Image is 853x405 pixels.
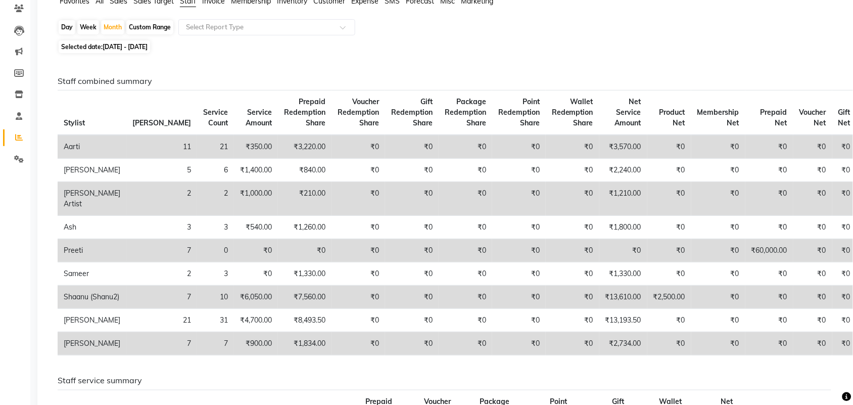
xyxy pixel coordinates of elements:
td: ₹0 [331,182,385,216]
td: ₹0 [793,332,832,355]
td: ₹0 [546,159,599,182]
td: ₹1,800.00 [599,216,647,239]
td: ₹0 [691,216,745,239]
td: ₹0 [647,159,691,182]
td: ₹840.00 [278,159,331,182]
td: ₹0 [691,159,745,182]
td: [PERSON_NAME] [58,159,126,182]
td: ₹0 [691,286,745,309]
td: ₹0 [691,135,745,159]
td: ₹3,570.00 [599,135,647,159]
td: Sameer [58,262,126,286]
td: ₹0 [647,262,691,286]
td: ₹0 [599,239,647,262]
td: Preeti [58,239,126,262]
td: ₹0 [546,332,599,355]
span: [DATE] - [DATE] [103,43,148,51]
td: ₹0 [492,332,546,355]
td: ₹0 [546,216,599,239]
span: [PERSON_NAME] [132,118,191,127]
span: Prepaid Redemption Share [284,97,325,127]
td: ₹0 [385,159,439,182]
td: 6 [197,159,234,182]
td: ₹0 [331,159,385,182]
span: Wallet Redemption Share [552,97,593,127]
td: ₹3,220.00 [278,135,331,159]
td: ₹0 [691,262,745,286]
td: ₹0 [331,309,385,332]
td: ₹0 [793,262,832,286]
div: Month [101,20,124,34]
td: ₹0 [492,135,546,159]
td: ₹2,500.00 [647,286,691,309]
td: ₹60,000.00 [745,239,793,262]
td: ₹0 [745,216,793,239]
td: 7 [126,332,197,355]
td: ₹0 [234,262,278,286]
div: Custom Range [126,20,173,34]
td: ₹0 [793,239,832,262]
td: 0 [197,239,234,262]
td: ₹0 [647,239,691,262]
h6: Staff combined summary [58,76,831,86]
td: ₹540.00 [234,216,278,239]
td: ₹0 [793,159,832,182]
span: Gift Net [838,108,850,127]
span: Net Service Amount [615,97,641,127]
td: ₹13,610.00 [599,286,647,309]
td: ₹210.00 [278,182,331,216]
span: Stylist [64,118,85,127]
span: Package Redemption Share [445,97,486,127]
td: ₹0 [439,286,492,309]
td: ₹0 [492,262,546,286]
div: Day [59,20,75,34]
td: ₹2,734.00 [599,332,647,355]
td: ₹0 [492,286,546,309]
td: 21 [197,135,234,159]
td: ₹2,240.00 [599,159,647,182]
td: 3 [197,262,234,286]
span: Gift Redemption Share [391,97,433,127]
span: Prepaid Net [761,108,787,127]
td: ₹0 [234,239,278,262]
td: ₹1,260.00 [278,216,331,239]
div: Week [77,20,99,34]
td: ₹0 [745,309,793,332]
td: ₹0 [278,239,331,262]
td: ₹0 [793,216,832,239]
td: ₹7,560.00 [278,286,331,309]
td: ₹0 [492,182,546,216]
td: ₹0 [385,262,439,286]
td: ₹0 [793,135,832,159]
td: ₹0 [745,182,793,216]
td: ₹0 [439,182,492,216]
td: ₹0 [492,239,546,262]
td: ₹0 [647,182,691,216]
td: 2 [126,182,197,216]
span: Selected date: [59,40,150,53]
td: ₹0 [546,182,599,216]
td: ₹0 [385,309,439,332]
td: ₹0 [546,262,599,286]
td: ₹0 [745,262,793,286]
h6: Staff service summary [58,376,831,385]
span: Membership Net [697,108,739,127]
td: ₹1,210.00 [599,182,647,216]
td: ₹0 [439,239,492,262]
td: ₹900.00 [234,332,278,355]
td: [PERSON_NAME] [58,309,126,332]
td: ₹0 [691,332,745,355]
td: ₹0 [385,182,439,216]
td: 5 [126,159,197,182]
td: 31 [197,309,234,332]
td: ₹0 [793,286,832,309]
span: Service Count [203,108,228,127]
td: ₹0 [546,309,599,332]
td: ₹0 [647,332,691,355]
td: ₹0 [331,239,385,262]
td: ₹0 [439,332,492,355]
td: 2 [197,182,234,216]
td: ₹0 [439,262,492,286]
td: ₹0 [691,182,745,216]
td: 7 [126,286,197,309]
